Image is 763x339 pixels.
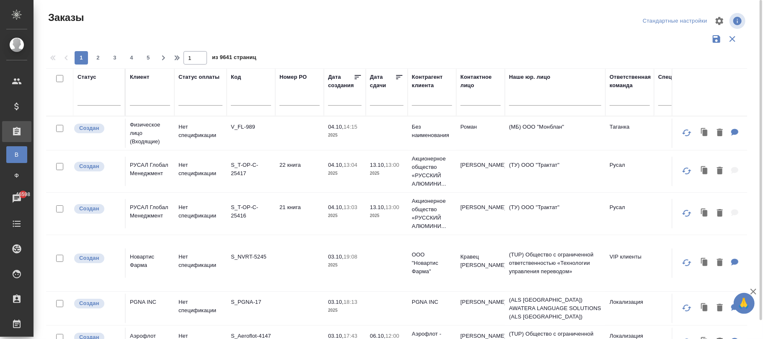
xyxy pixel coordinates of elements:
[130,161,170,178] p: РУСАЛ Глобал Менеджмент
[328,204,344,210] p: 04.10,
[713,254,727,272] button: Удалить
[724,31,740,47] button: Сбросить фильтры
[125,51,138,65] button: 4
[178,73,220,81] div: Статус оплаты
[737,295,751,312] span: 🙏
[505,157,605,186] td: (ТУ) ООО "Трактат"
[78,73,96,81] div: Статус
[108,51,122,65] button: 3
[505,119,605,148] td: (МБ) ООО "Монблан"
[231,298,271,306] p: S_PGNA-17
[73,298,121,309] div: Выставляется автоматически при создании заказа
[456,248,505,278] td: Кравец [PERSON_NAME]
[130,203,170,220] p: РУСАЛ Глобал Менеджмент
[456,119,505,148] td: Роман
[370,169,403,178] p: 2025
[174,157,227,186] td: Нет спецификации
[412,298,452,306] p: PGNA INC
[412,251,452,276] p: ООО "Новартис Фарма"
[677,123,697,143] button: Обновить
[91,51,105,65] button: 2
[130,253,170,269] p: Новартис Фарма
[174,294,227,323] td: Нет спецификации
[605,248,654,278] td: VIP клиенты
[231,203,271,220] p: S_T-OP-C-25416
[142,51,155,65] button: 5
[641,15,709,28] div: split button
[231,123,271,131] p: V_FL-989
[142,54,155,62] span: 5
[677,298,697,318] button: Обновить
[344,204,357,210] p: 13:03
[697,124,713,142] button: Клонировать
[370,204,385,210] p: 13.10,
[709,31,724,47] button: Сохранить фильтры
[370,212,403,220] p: 2025
[385,162,399,168] p: 13:00
[385,333,399,339] p: 12:00
[605,157,654,186] td: Русал
[505,199,605,228] td: (ТУ) ООО "Трактат"
[79,124,99,132] p: Создан
[713,124,727,142] button: Удалить
[697,205,713,222] button: Клонировать
[328,299,344,305] p: 03.10,
[385,204,399,210] p: 13:00
[73,161,121,172] div: Выставляется автоматически при создании заказа
[697,163,713,180] button: Клонировать
[79,162,99,171] p: Создан
[328,254,344,260] p: 03.10,
[505,292,605,325] td: (ALS [GEOGRAPHIC_DATA]) AWATERA LANGUAGE SOLUTIONS (ALS [GEOGRAPHIC_DATA])
[130,121,170,146] p: Физическое лицо (Входящие)
[10,171,23,180] span: Ф
[344,124,357,130] p: 14:15
[328,162,344,168] p: 04.10,
[275,199,324,228] td: 21 книга
[709,11,729,31] span: Настроить таблицу
[370,333,385,339] p: 06.10,
[46,11,84,24] span: Заказы
[677,203,697,223] button: Обновить
[231,161,271,178] p: S_T-OP-C-25417
[6,146,27,163] a: В
[505,246,605,280] td: (TUP) Общество с ограниченной ответственностью «Технологии управления переводом»
[212,52,256,65] span: из 9641 страниц
[328,212,362,220] p: 2025
[231,73,241,81] div: Код
[412,155,452,188] p: Акционерное общество «РУССКИЙ АЛЮМИНИ...
[6,167,27,184] a: Ф
[108,54,122,62] span: 3
[275,157,324,186] td: 22 книга
[713,300,727,317] button: Удалить
[2,188,31,209] a: 46598
[10,150,23,159] span: В
[130,298,170,306] p: PGNA INC
[344,254,357,260] p: 19:08
[727,300,743,317] button: Для ПМ: I was wondering if you’d be able to quote us a price to translate another one of our manu...
[328,169,362,178] p: 2025
[729,13,747,29] span: Посмотреть информацию
[344,299,357,305] p: 18:13
[509,73,551,81] div: Наше юр. лицо
[79,254,99,262] p: Создан
[605,119,654,148] td: Таганка
[456,199,505,228] td: [PERSON_NAME]
[279,73,307,81] div: Номер PO
[658,73,700,81] div: Спецификация
[231,253,271,261] p: S_NVRT-5245
[91,54,105,62] span: 2
[677,161,697,181] button: Обновить
[328,73,354,90] div: Дата создания
[344,333,357,339] p: 17:43
[370,73,395,90] div: Дата сдачи
[79,204,99,213] p: Создан
[73,203,121,215] div: Выставляется автоматически при создании заказа
[412,73,452,90] div: Контрагент клиента
[328,306,362,315] p: 2025
[610,73,651,90] div: Ответственная команда
[174,199,227,228] td: Нет спецификации
[460,73,501,90] div: Контактное лицо
[713,163,727,180] button: Удалить
[328,124,344,130] p: 04.10,
[677,253,697,273] button: Обновить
